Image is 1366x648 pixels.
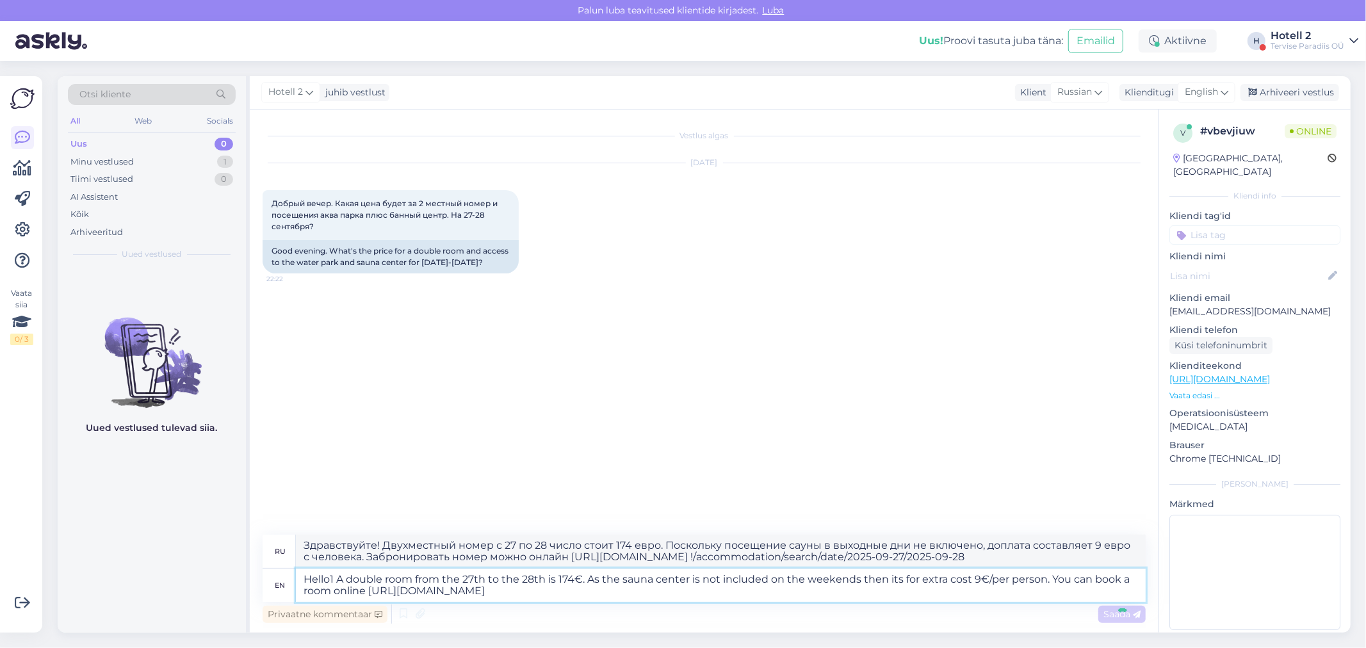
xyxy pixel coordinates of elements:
div: [GEOGRAPHIC_DATA], [GEOGRAPHIC_DATA] [1173,152,1328,179]
div: Kõik [70,208,89,221]
div: [DATE] [263,157,1146,168]
img: No chats [58,295,246,410]
p: Kliendi email [1169,291,1340,305]
p: [EMAIL_ADDRESS][DOMAIN_NAME] [1169,305,1340,318]
p: Klienditeekond [1169,359,1340,373]
div: Aktiivne [1139,29,1217,53]
a: [URL][DOMAIN_NAME] [1169,373,1270,385]
div: Arhiveeritud [70,226,123,239]
p: Operatsioonisüsteem [1169,407,1340,420]
b: Uus! [919,35,943,47]
div: Good evening. What's the price for a double room and access to the water park and sauna center fo... [263,240,519,273]
div: H [1248,32,1265,50]
span: Russian [1057,85,1092,99]
span: Otsi kliente [79,88,131,101]
div: Web [133,113,155,129]
div: # vbevjiuw [1200,124,1285,139]
div: AI Assistent [70,191,118,204]
span: Uued vestlused [122,248,182,260]
div: Uus [70,138,87,150]
div: juhib vestlust [320,86,386,99]
p: Kliendi telefon [1169,323,1340,337]
div: All [68,113,83,129]
img: Askly Logo [10,86,35,111]
span: Online [1285,124,1337,138]
button: Emailid [1068,29,1123,53]
p: Märkmed [1169,498,1340,511]
div: Proovi tasuta juba täna: [919,33,1063,49]
div: Kliendi info [1169,190,1340,202]
input: Lisa tag [1169,225,1340,245]
p: Kliendi nimi [1169,250,1340,263]
div: 0 [215,173,233,186]
p: Vaata edasi ... [1169,390,1340,401]
p: Chrome [TECHNICAL_ID] [1169,452,1340,466]
span: v [1180,128,1185,138]
div: Vaata siia [10,288,33,345]
div: Arhiveeri vestlus [1240,84,1339,101]
div: Socials [204,113,236,129]
span: Hotell 2 [268,85,303,99]
div: Klienditugi [1119,86,1174,99]
p: [MEDICAL_DATA] [1169,420,1340,433]
p: Brauser [1169,439,1340,452]
span: Добрый вечер. Какая цена будет за 2 местный номер и посещения аква парка плюс банный центр. На 27... [272,198,500,231]
div: Vestlus algas [263,130,1146,142]
div: Hotell 2 [1271,31,1344,41]
input: Lisa nimi [1170,269,1326,283]
span: Luba [759,4,788,16]
div: Klient [1015,86,1046,99]
div: Minu vestlused [70,156,134,168]
div: 1 [217,156,233,168]
span: 22:22 [266,274,314,284]
div: [PERSON_NAME] [1169,478,1340,490]
div: 0 [215,138,233,150]
div: 0 / 3 [10,334,33,345]
p: Uued vestlused tulevad siia. [86,421,218,435]
a: Hotell 2Tervise Paradiis OÜ [1271,31,1358,51]
span: English [1185,85,1218,99]
p: Kliendi tag'id [1169,209,1340,223]
div: Küsi telefoninumbrit [1169,337,1272,354]
div: Tervise Paradiis OÜ [1271,41,1344,51]
div: Tiimi vestlused [70,173,133,186]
